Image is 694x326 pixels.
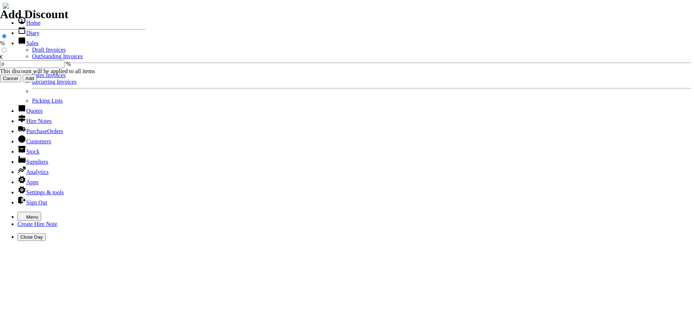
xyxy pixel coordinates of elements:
input: Add [23,75,37,82]
a: Settings & tools [17,189,64,195]
a: Apps [17,179,39,185]
a: Sign Out [17,199,47,206]
span: % [66,61,71,67]
li: Suppliers [17,155,691,165]
li: Sales [17,36,691,104]
input: € [2,48,7,52]
a: Customers [17,138,51,144]
a: PurchaseOrders [17,128,63,134]
button: Close Day [17,233,46,241]
a: Hire Notes [17,118,52,124]
ul: Sales [17,47,691,104]
input: % [2,34,7,39]
a: Picking Lists [32,98,63,104]
a: Stock [17,148,39,155]
li: Stock [17,145,691,155]
a: Suppliers [17,159,48,165]
a: Analytics [17,169,48,175]
a: Quotes [17,108,43,114]
li: Hire Notes [17,114,691,124]
a: Create Hire Note [17,221,57,227]
button: Menu [17,212,41,221]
